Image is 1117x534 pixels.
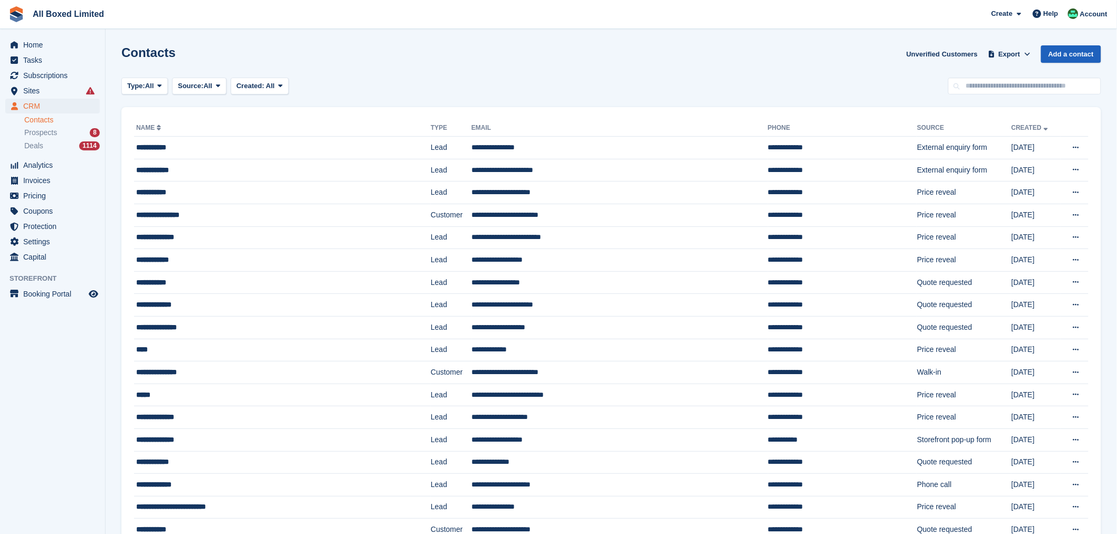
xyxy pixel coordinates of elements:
[5,204,100,218] a: menu
[23,53,87,68] span: Tasks
[431,204,471,226] td: Customer
[917,361,1011,384] td: Walk-in
[1011,159,1061,182] td: [DATE]
[1080,9,1107,20] span: Account
[431,361,471,384] td: Customer
[23,37,87,52] span: Home
[431,496,471,519] td: Lead
[5,158,100,173] a: menu
[999,49,1020,60] span: Export
[917,428,1011,451] td: Storefront pop-up form
[431,339,471,361] td: Lead
[1011,226,1061,249] td: [DATE]
[1011,124,1050,131] a: Created
[768,120,917,137] th: Phone
[23,158,87,173] span: Analytics
[23,250,87,264] span: Capital
[1011,204,1061,226] td: [DATE]
[10,273,105,284] span: Storefront
[23,173,87,188] span: Invoices
[5,287,100,301] a: menu
[5,219,100,234] a: menu
[431,226,471,249] td: Lead
[23,287,87,301] span: Booking Portal
[1011,271,1061,294] td: [DATE]
[917,249,1011,272] td: Price reveal
[431,271,471,294] td: Lead
[79,141,100,150] div: 1114
[87,288,100,300] a: Preview store
[23,83,87,98] span: Sites
[1011,361,1061,384] td: [DATE]
[917,451,1011,474] td: Quote requested
[917,182,1011,204] td: Price reveal
[23,234,87,249] span: Settings
[24,141,43,151] span: Deals
[917,339,1011,361] td: Price reveal
[431,406,471,429] td: Lead
[902,45,982,63] a: Unverified Customers
[136,124,163,131] a: Name
[917,271,1011,294] td: Quote requested
[1068,8,1078,19] img: Enquiries
[917,294,1011,317] td: Quote requested
[431,316,471,339] td: Lead
[917,159,1011,182] td: External enquiry form
[5,99,100,113] a: menu
[1011,249,1061,272] td: [DATE]
[8,6,24,22] img: stora-icon-8386f47178a22dfd0bd8f6a31ec36ba5ce8667c1dd55bd0f319d3a0aa187defe.svg
[1011,428,1061,451] td: [DATE]
[231,78,289,95] button: Created: All
[121,45,176,60] h1: Contacts
[5,68,100,83] a: menu
[431,451,471,474] td: Lead
[431,428,471,451] td: Lead
[5,83,100,98] a: menu
[1041,45,1101,63] a: Add a contact
[204,81,213,91] span: All
[24,115,100,125] a: Contacts
[917,204,1011,226] td: Price reveal
[1011,316,1061,339] td: [DATE]
[1011,339,1061,361] td: [DATE]
[24,140,100,151] a: Deals 1114
[991,8,1012,19] span: Create
[145,81,154,91] span: All
[917,316,1011,339] td: Quote requested
[5,37,100,52] a: menu
[431,249,471,272] td: Lead
[24,128,57,138] span: Prospects
[986,45,1033,63] button: Export
[23,204,87,218] span: Coupons
[23,99,87,113] span: CRM
[90,128,100,137] div: 8
[1011,137,1061,159] td: [DATE]
[5,173,100,188] a: menu
[1011,384,1061,406] td: [DATE]
[29,5,108,23] a: All Boxed Limited
[917,384,1011,406] td: Price reveal
[5,250,100,264] a: menu
[5,234,100,249] a: menu
[127,81,145,91] span: Type:
[917,496,1011,519] td: Price reveal
[431,159,471,182] td: Lead
[1011,474,1061,497] td: [DATE]
[431,474,471,497] td: Lead
[236,82,264,90] span: Created:
[1011,406,1061,429] td: [DATE]
[1011,182,1061,204] td: [DATE]
[917,137,1011,159] td: External enquiry form
[431,384,471,406] td: Lead
[917,474,1011,497] td: Phone call
[172,78,226,95] button: Source: All
[431,294,471,317] td: Lead
[1011,451,1061,474] td: [DATE]
[23,188,87,203] span: Pricing
[86,87,94,95] i: Smart entry sync failures have occurred
[23,68,87,83] span: Subscriptions
[266,82,275,90] span: All
[431,137,471,159] td: Lead
[24,127,100,138] a: Prospects 8
[5,53,100,68] a: menu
